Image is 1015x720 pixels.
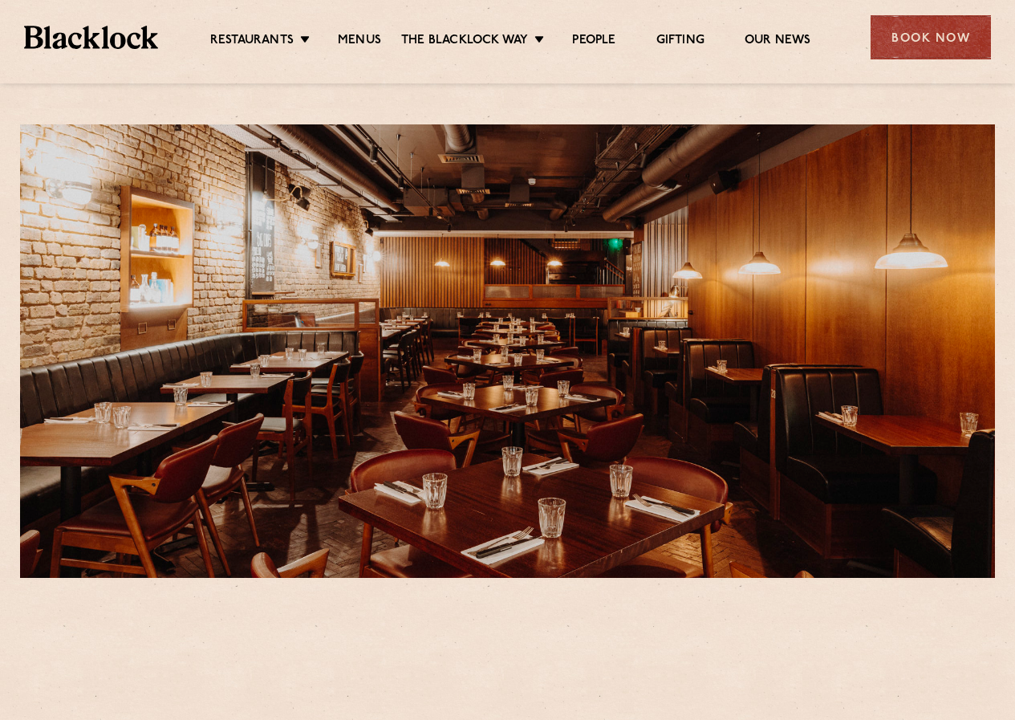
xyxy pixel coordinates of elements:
a: Gifting [656,33,704,51]
div: Book Now [871,15,991,59]
a: Menus [338,33,381,51]
img: BL_Textured_Logo-footer-cropped.svg [24,26,158,48]
a: People [572,33,615,51]
a: The Blacklock Way [401,33,528,51]
a: Our News [745,33,811,51]
a: Restaurants [210,33,294,51]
